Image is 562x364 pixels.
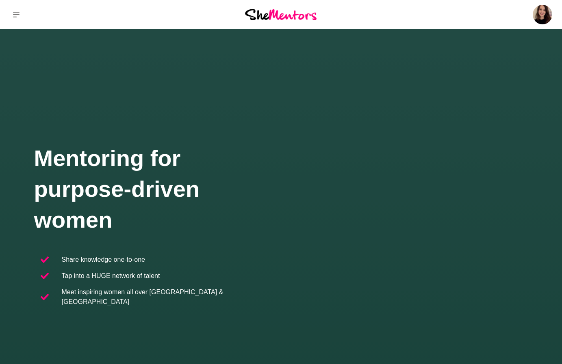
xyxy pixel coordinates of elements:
[62,287,275,307] p: Meet inspiring women all over [GEOGRAPHIC_DATA] & [GEOGRAPHIC_DATA]
[533,5,552,24] img: Ali Adey
[62,271,160,281] p: Tap into a HUGE network of talent
[245,9,317,20] img: She Mentors Logo
[62,255,145,265] p: Share knowledge one-to-one
[34,143,281,235] h1: Mentoring for purpose-driven women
